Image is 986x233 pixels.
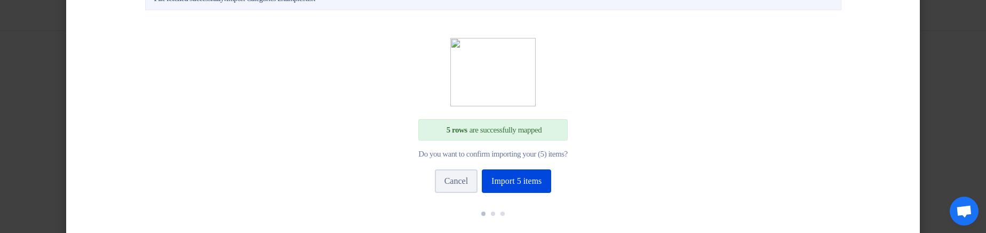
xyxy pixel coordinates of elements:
span: 5 rows [447,126,467,134]
div: Open chat [950,197,979,226]
div: are successfully mapped [418,119,567,141]
button: Cancel [435,169,478,193]
img: confirm_importing.svg [450,38,536,106]
button: Import 5 items [482,169,551,193]
div: Do you want to confirm importing your (5) items? [418,149,567,159]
